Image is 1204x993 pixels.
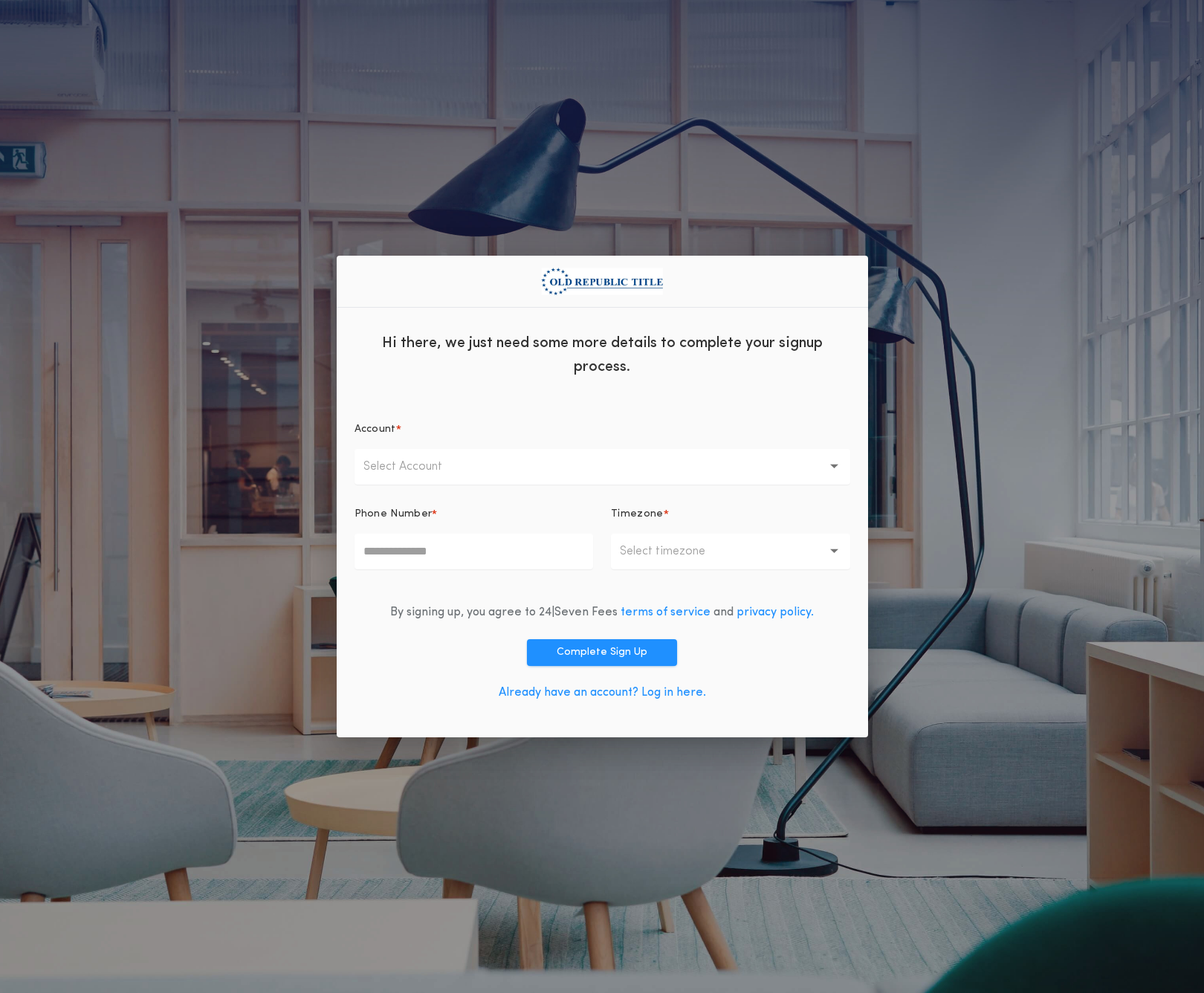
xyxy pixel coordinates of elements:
p: Timezone [611,507,664,522]
p: Select timezone [620,543,729,560]
div: Hi there, we just need some more details to complete your signup process. [337,320,868,386]
button: Complete Sign Up [527,639,677,666]
div: By signing up, you agree to 24|Seven Fees and [390,604,814,621]
p: Phone Number [355,507,433,522]
a: terms of service [621,607,711,618]
p: Select Account [363,458,466,476]
input: Phone Number* [355,534,594,569]
button: Select Account [355,449,850,485]
button: Select timezone [611,534,850,569]
a: privacy policy. [737,607,814,618]
a: Already have an account? Log in here. [499,687,706,699]
p: Account [355,422,396,437]
img: org logo [541,268,663,294]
